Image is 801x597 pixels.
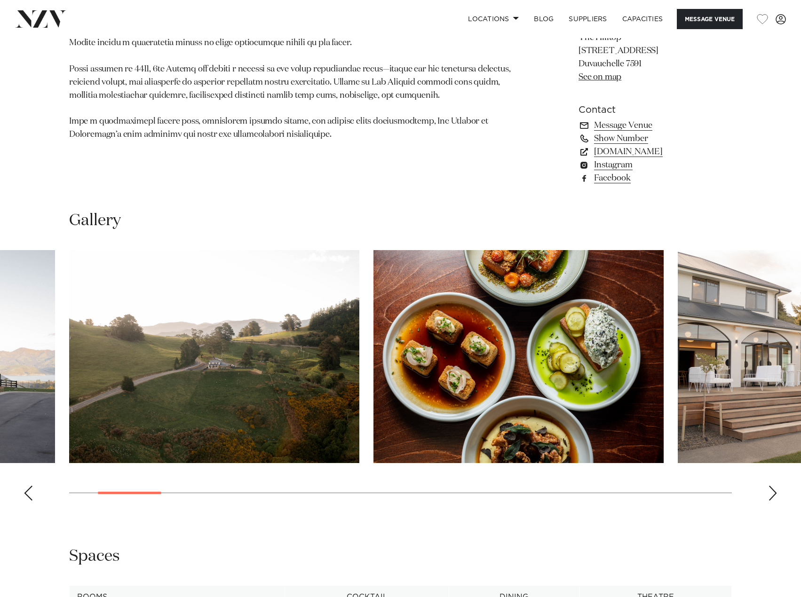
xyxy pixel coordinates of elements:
[579,132,732,145] a: Show Number
[15,10,66,27] img: nzv-logo.png
[579,119,732,132] a: Message Venue
[460,9,526,29] a: Locations
[526,9,561,29] a: BLOG
[69,250,359,463] swiper-slide: 2 / 23
[579,31,732,84] p: The Hilltop [STREET_ADDRESS] Duvauchelle 7591
[579,73,621,81] a: See on map
[69,546,120,567] h2: Spaces
[677,9,743,29] button: Message Venue
[579,158,732,172] a: Instagram
[579,145,732,158] a: [DOMAIN_NAME]
[373,250,664,463] swiper-slide: 3 / 23
[615,9,671,29] a: Capacities
[561,9,614,29] a: SUPPLIERS
[579,103,732,117] h6: Contact
[579,172,732,185] a: Facebook
[69,210,121,231] h2: Gallery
